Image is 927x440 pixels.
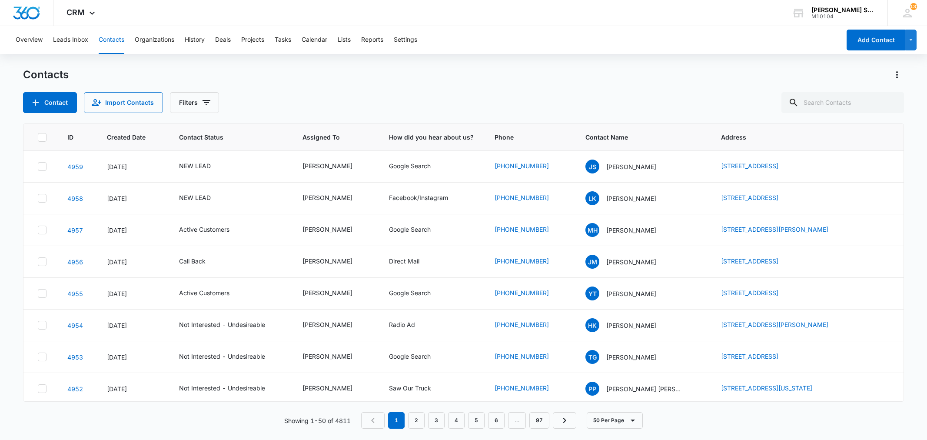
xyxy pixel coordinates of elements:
[67,133,73,142] span: ID
[585,133,688,142] span: Contact Name
[495,133,552,142] span: Phone
[302,288,368,299] div: Assigned To - Ted DiMayo - Select to Edit Field
[302,193,352,202] div: [PERSON_NAME]
[585,255,672,269] div: Contact Name - Joe Marinello - Select to Edit Field
[302,320,352,329] div: [PERSON_NAME]
[53,26,88,54] button: Leads Inbox
[361,26,383,54] button: Reports
[389,320,415,329] div: Radio Ad
[721,133,877,142] span: Address
[107,384,158,393] div: [DATE]
[215,26,231,54] button: Deals
[179,288,229,297] div: Active Customers
[585,318,672,332] div: Contact Name - Hope Kirshner - Select to Edit Field
[179,193,211,202] div: NEW LEAD
[585,382,599,396] span: PP
[389,193,448,202] div: Facebook/Instagram
[389,193,464,203] div: How did you hear about us? - Facebook/Instagram - Select to Edit Field
[302,257,368,267] div: Assigned To - Jim McDevitt - Select to Edit Field
[302,225,352,234] div: [PERSON_NAME]
[553,412,576,429] a: Next Page
[107,226,158,235] div: [DATE]
[179,352,281,362] div: Contact Status - Not Interested - Undesireable - Select to Edit Field
[585,318,599,332] span: HK
[721,352,794,362] div: Address - 124 Brickyard Road, Middleburg, FL, 32003 - Select to Edit Field
[585,287,599,300] span: YT
[179,320,265,329] div: Not Interested - Undesireable
[495,352,549,361] a: [PHONE_NUMBER]
[185,26,205,54] button: History
[606,162,656,171] p: [PERSON_NAME]
[135,26,174,54] button: Organizations
[585,191,672,205] div: Contact Name - Leota Kepner - Select to Edit Field
[84,92,163,113] button: Import Contacts
[179,257,221,267] div: Contact Status - Call Back - Select to Edit Field
[389,383,431,393] div: Saw Our Truck
[275,26,291,54] button: Tasks
[585,350,672,364] div: Contact Name - Tammy Guertin - Select to Edit Field
[389,257,435,267] div: How did you hear about us? - Direct Mail - Select to Edit Field
[302,352,352,361] div: [PERSON_NAME]
[847,30,905,50] button: Add Contact
[721,225,844,235] div: Address - 2034 Rochelle, Carrollton, TX, 75007 - Select to Edit Field
[408,412,425,429] a: Page 2
[338,26,351,54] button: Lists
[495,320,549,329] a: [PHONE_NUMBER]
[389,383,447,394] div: How did you hear about us? - Saw Our Truck - Select to Edit Field
[179,352,265,361] div: Not Interested - Undesireable
[811,7,875,13] div: account name
[302,288,352,297] div: [PERSON_NAME]
[302,225,368,235] div: Assigned To - Jim McDevitt - Select to Edit Field
[302,383,368,394] div: Assigned To - Kenneth Florman - Select to Edit Field
[721,320,844,330] div: Address - 7742 West Dr,, Glen Burnie, MD, 21060 - Select to Edit Field
[179,193,226,203] div: Contact Status - NEW LEAD - Select to Edit Field
[389,225,431,234] div: Google Search
[587,412,643,429] button: 50 Per Page
[389,288,431,297] div: Google Search
[495,193,549,202] a: [PHONE_NUMBER]
[606,289,656,298] p: [PERSON_NAME]
[448,412,465,429] a: Page 4
[302,26,327,54] button: Calendar
[721,321,828,328] a: [STREET_ADDRESS][PERSON_NAME]
[179,257,206,266] div: Call Back
[721,289,778,297] a: [STREET_ADDRESS]
[495,225,565,235] div: Phone - (817) 575-7530 - Select to Edit Field
[67,322,83,329] a: Navigate to contact details page for Hope Kirshner
[721,257,778,265] a: [STREET_ADDRESS]
[488,412,505,429] a: Page 6
[179,225,229,234] div: Active Customers
[179,161,226,172] div: Contact Status - NEW LEAD - Select to Edit Field
[389,288,446,299] div: How did you hear about us? - Google Search - Select to Edit Field
[910,3,917,10] div: notifications count
[389,352,431,361] div: Google Search
[495,288,565,299] div: Phone - (815) 793-0385 - Select to Edit Field
[721,193,794,203] div: Address - 2440 Clinton St 14 B, Carthage, MO, 51640 - Select to Edit Field
[302,161,352,170] div: [PERSON_NAME]
[170,92,219,113] button: Filters
[389,161,446,172] div: How did you hear about us? - Google Search - Select to Edit Field
[302,320,368,330] div: Assigned To - Kenneth Florman - Select to Edit Field
[23,92,77,113] button: Add Contact
[16,26,43,54] button: Overview
[107,353,158,362] div: [DATE]
[495,257,565,267] div: Phone - (630) 370-9160 - Select to Edit Field
[67,290,83,297] a: Navigate to contact details page for Yaribel Tirado
[585,255,599,269] span: JM
[721,162,778,170] a: [STREET_ADDRESS]
[394,26,417,54] button: Settings
[241,26,264,54] button: Projects
[585,160,599,173] span: JS
[495,320,565,330] div: Phone - (410) 437-0616 - Select to Edit Field
[302,352,368,362] div: Assigned To - Kenneth Florman - Select to Edit Field
[284,416,351,425] p: Showing 1-50 of 4811
[585,382,700,396] div: Contact Name - Peggy Peggy - Select to Edit Field
[389,133,474,142] span: How did you hear about us?
[781,92,904,113] input: Search Contacts
[67,195,83,202] a: Navigate to contact details page for Leota Kepner
[179,133,269,142] span: Contact Status
[179,288,245,299] div: Contact Status - Active Customers - Select to Edit Field
[468,412,485,429] a: Page 5
[23,68,69,81] h1: Contacts
[302,383,352,393] div: [PERSON_NAME]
